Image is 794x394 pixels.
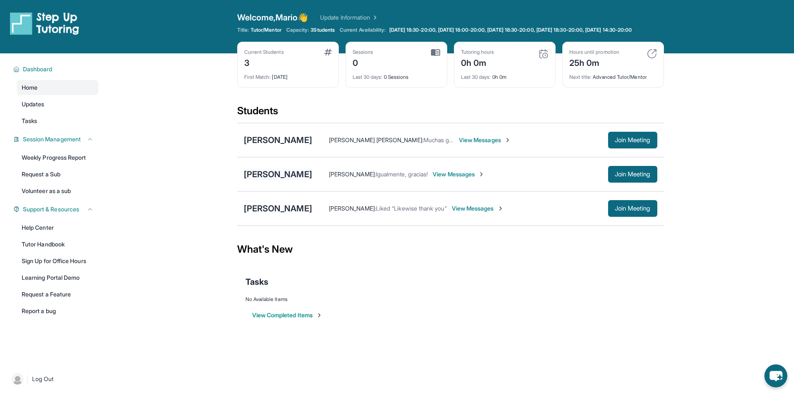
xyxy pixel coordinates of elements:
[311,27,335,33] span: 3 Students
[22,83,38,92] span: Home
[17,80,98,95] a: Home
[539,49,549,59] img: card
[8,370,98,388] a: |Log Out
[22,100,45,108] span: Updates
[245,276,268,288] span: Tasks
[389,27,632,33] span: [DATE] 18:30-20:00, [DATE] 18:00-20:00, [DATE] 18:30-20:00, [DATE] 18:30-20:00, [DATE] 14:30-20:00
[17,253,98,269] a: Sign Up for Office Hours
[17,183,98,198] a: Volunteer as a sub
[244,168,312,180] div: [PERSON_NAME]
[237,27,249,33] span: Title:
[431,49,440,56] img: card
[286,27,309,33] span: Capacity:
[32,375,54,383] span: Log Out
[252,311,323,319] button: View Completed Items
[329,136,423,143] span: [PERSON_NAME] [PERSON_NAME] :
[245,296,656,303] div: No Available Items
[353,69,440,80] div: 0 Sessions
[376,171,428,178] span: Igualmente, gracias!
[17,150,98,165] a: Weekly Progress Report
[244,69,332,80] div: [DATE]
[237,231,664,268] div: What's New
[320,13,378,22] a: Update Information
[478,171,485,178] img: Chevron-Right
[461,74,491,80] span: Last 30 days :
[388,27,634,33] a: [DATE] 18:30-20:00, [DATE] 18:00-20:00, [DATE] 18:30-20:00, [DATE] 18:30-20:00, [DATE] 14:30-20:00
[497,205,504,212] img: Chevron-Right
[17,304,98,319] a: Report a bug
[353,74,383,80] span: Last 30 days :
[17,167,98,182] a: Request a Sub
[569,74,592,80] span: Next title :
[20,135,93,143] button: Session Management
[433,170,485,178] span: View Messages
[764,364,787,387] button: chat-button
[27,374,29,384] span: |
[10,12,79,35] img: logo
[376,205,447,212] span: Liked “Likewise thank you”
[237,12,308,23] span: Welcome, Mario 👋
[244,74,271,80] span: First Match :
[647,49,657,59] img: card
[423,136,467,143] span: Muchas grasias!!
[244,55,284,69] div: 3
[608,132,657,148] button: Join Meeting
[23,65,53,73] span: Dashboard
[250,27,281,33] span: Tutor/Mentor
[608,200,657,217] button: Join Meeting
[569,49,619,55] div: Hours until promotion
[329,205,376,212] span: [PERSON_NAME] :
[615,138,651,143] span: Join Meeting
[244,49,284,55] div: Current Students
[329,171,376,178] span: [PERSON_NAME] :
[17,97,98,112] a: Updates
[370,13,378,22] img: Chevron Right
[353,55,373,69] div: 0
[23,205,79,213] span: Support & Resources
[17,113,98,128] a: Tasks
[452,204,504,213] span: View Messages
[17,270,98,285] a: Learning Portal Demo
[569,69,657,80] div: Advanced Tutor/Mentor
[12,373,23,385] img: user-img
[459,136,511,144] span: View Messages
[22,117,37,125] span: Tasks
[23,135,81,143] span: Session Management
[340,27,386,33] span: Current Availability:
[353,49,373,55] div: Sessions
[17,237,98,252] a: Tutor Handbook
[608,166,657,183] button: Join Meeting
[17,287,98,302] a: Request a Feature
[461,69,549,80] div: 0h 0m
[569,55,619,69] div: 25h 0m
[20,205,93,213] button: Support & Resources
[324,49,332,55] img: card
[461,55,494,69] div: 0h 0m
[615,206,651,211] span: Join Meeting
[17,220,98,235] a: Help Center
[237,104,664,123] div: Students
[244,134,312,146] div: [PERSON_NAME]
[615,172,651,177] span: Join Meeting
[461,49,494,55] div: Tutoring hours
[504,137,511,143] img: Chevron-Right
[20,65,93,73] button: Dashboard
[244,203,312,214] div: [PERSON_NAME]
